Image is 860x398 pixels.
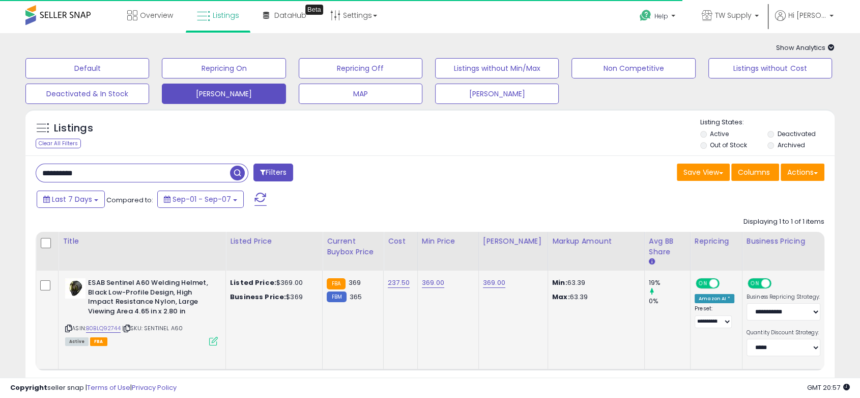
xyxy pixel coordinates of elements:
[299,84,422,104] button: MAP
[776,43,835,52] span: Show Analytics
[747,236,850,247] div: Business Pricing
[230,236,318,247] div: Listed Price
[87,383,130,392] a: Terms of Use
[132,383,177,392] a: Privacy Policy
[710,141,747,149] label: Out of Stock
[122,324,183,332] span: | SKU: SENTINEL A60
[230,292,286,302] b: Business Price:
[162,84,285,104] button: [PERSON_NAME]
[747,329,820,336] label: Quantity Discount Strategy:
[327,291,347,302] small: FBM
[743,217,824,227] div: Displaying 1 to 1 of 1 items
[435,58,559,78] button: Listings without Min/Max
[90,337,107,346] span: FBA
[10,383,47,392] strong: Copyright
[327,236,379,257] div: Current Buybox Price
[769,279,786,288] span: OFF
[173,194,231,204] span: Sep-01 - Sep-07
[552,292,570,302] strong: Max:
[86,324,121,333] a: B0BLQ92744
[37,191,105,208] button: Last 7 Days
[552,293,637,302] p: 63.39
[747,294,820,301] label: Business Repricing Strategy:
[230,278,314,287] div: $369.00
[36,139,81,148] div: Clear All Filters
[25,58,149,78] button: Default
[52,194,92,204] span: Last 7 Days
[552,236,640,247] div: Markup Amount
[775,10,834,33] a: Hi [PERSON_NAME]
[483,278,505,288] a: 369.00
[778,141,805,149] label: Archived
[695,294,734,303] div: Amazon AI *
[778,129,816,138] label: Deactivated
[25,84,149,104] button: Deactivated & In Stock
[327,278,346,289] small: FBA
[695,236,738,247] div: Repricing
[65,337,89,346] span: All listings currently available for purchase on Amazon
[230,293,314,302] div: $369
[230,278,276,287] b: Listed Price:
[140,10,173,20] span: Overview
[708,58,832,78] button: Listings without Cost
[649,278,690,287] div: 19%
[274,10,306,20] span: DataHub
[632,2,685,33] a: Help
[718,279,734,288] span: OFF
[422,236,474,247] div: Min Price
[649,257,655,267] small: Avg BB Share.
[738,167,770,177] span: Columns
[639,9,652,22] i: Get Help
[253,164,293,181] button: Filters
[162,58,285,78] button: Repricing On
[731,164,779,181] button: Columns
[106,195,153,205] span: Compared to:
[54,121,93,136] h5: Listings
[349,292,361,302] span: 365
[422,278,444,288] a: 369.00
[305,5,323,15] div: Tooltip anchor
[157,191,244,208] button: Sep-01 - Sep-07
[483,236,543,247] div: [PERSON_NAME]
[10,383,177,393] div: seller snap | |
[63,236,221,247] div: Title
[388,278,410,288] a: 237.50
[695,305,734,328] div: Preset:
[710,129,729,138] label: Active
[697,279,709,288] span: ON
[552,278,637,287] p: 63.39
[788,10,826,20] span: Hi [PERSON_NAME]
[88,278,212,319] b: ESAB Sentinel A60 Welding Helmet, Black Low-Profile Design, High Impact Resistance Nylon, Large V...
[552,278,567,287] strong: Min:
[649,297,690,306] div: 0%
[65,278,85,299] img: 31cnprRuthL._SL40_.jpg
[654,12,668,20] span: Help
[388,236,413,247] div: Cost
[781,164,824,181] button: Actions
[700,118,835,127] p: Listing States:
[348,278,360,287] span: 369
[435,84,559,104] button: [PERSON_NAME]
[571,58,695,78] button: Non Competitive
[299,58,422,78] button: Repricing Off
[649,236,686,257] div: Avg BB Share
[677,164,730,181] button: Save View
[749,279,761,288] span: ON
[213,10,239,20] span: Listings
[715,10,752,20] span: TW Supply
[65,278,218,344] div: ASIN:
[807,383,850,392] span: 2025-09-15 20:57 GMT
